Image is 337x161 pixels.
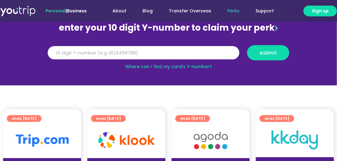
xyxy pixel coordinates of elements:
span: ends [DATE] [96,115,121,122]
a: About [104,5,134,17]
span: submit [260,50,277,55]
a: Support [247,5,282,17]
span: ends [DATE] [180,115,205,122]
button: submit [247,45,289,60]
a: Business [67,8,87,14]
a: Perks [219,5,247,17]
a: ends [DATE] [7,115,42,122]
a: ends [DATE] [260,115,294,122]
a: ends [DATE] [175,115,210,122]
span: | [46,8,87,14]
a: Blog [134,5,161,17]
nav: Menu [101,5,282,17]
a: ends [DATE] [91,115,126,122]
form: Y Number [48,45,289,65]
a: Sign up [304,6,337,16]
span: Sign up [312,8,329,14]
div: enter your 10 digit Y-number to claim your perk [45,20,292,36]
input: 10 digit Y-number (e.g. 8123456789) [48,46,239,60]
span: ends [DATE] [265,115,289,122]
a: Where can I find my card’s Y-number? [125,63,212,70]
span: Personal [46,8,66,14]
span: ends [DATE] [12,115,37,122]
a: Transfer Overseas [161,5,219,17]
